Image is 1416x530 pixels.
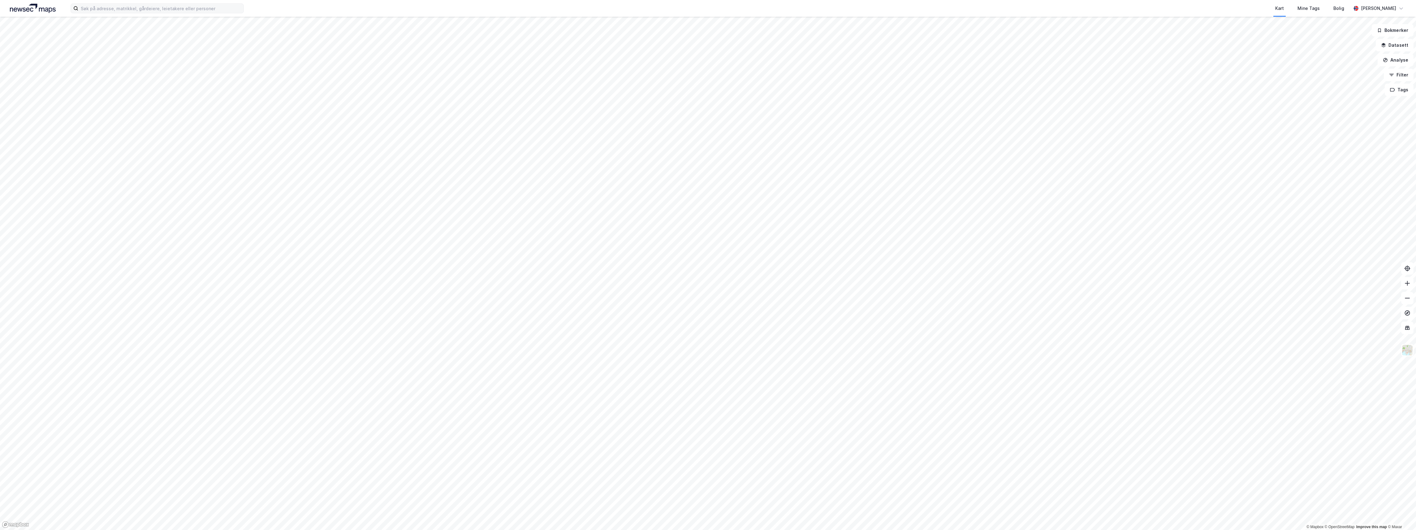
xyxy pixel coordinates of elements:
[1275,5,1284,12] div: Kart
[1372,24,1414,37] button: Bokmerker
[1297,5,1320,12] div: Mine Tags
[78,4,244,13] input: Søk på adresse, matrikkel, gårdeiere, leietakere eller personer
[1306,525,1323,529] a: Mapbox
[1401,344,1413,356] img: Z
[2,521,29,528] a: Mapbox homepage
[1384,69,1414,81] button: Filter
[1376,39,1414,51] button: Datasett
[1325,525,1355,529] a: OpenStreetMap
[1378,54,1414,66] button: Analyse
[1356,525,1387,529] a: Improve this map
[10,4,56,13] img: logo.a4113a55bc3d86da70a041830d287a7e.svg
[1333,5,1344,12] div: Bolig
[1361,5,1396,12] div: [PERSON_NAME]
[1385,500,1416,530] iframe: Chat Widget
[1385,84,1414,96] button: Tags
[1385,500,1416,530] div: Kontrollprogram for chat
